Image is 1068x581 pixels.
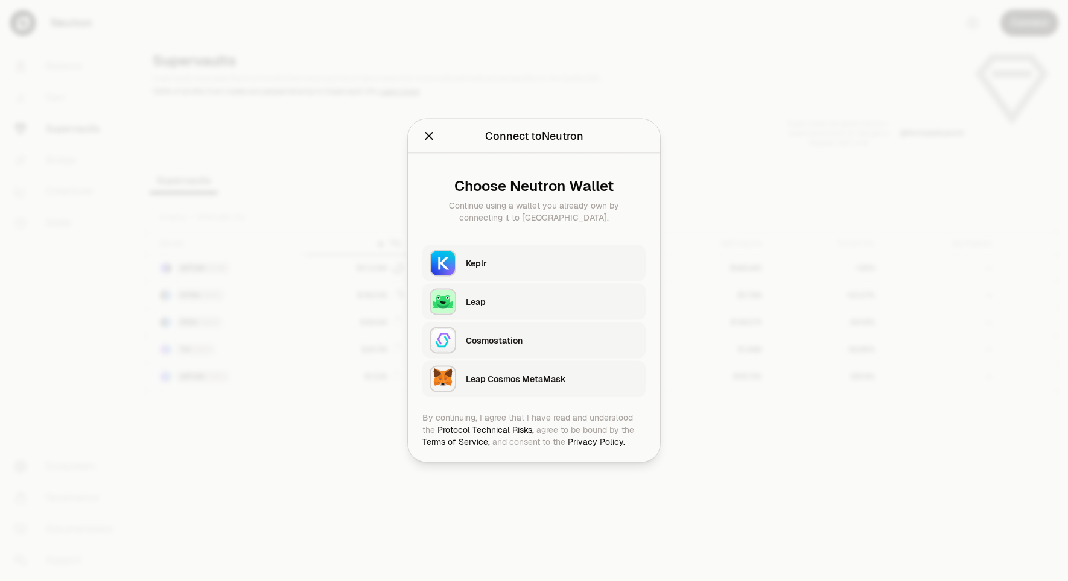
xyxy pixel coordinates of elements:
div: Cosmostation [466,334,638,347]
img: Cosmostation [430,327,456,354]
img: Leap [430,289,456,315]
div: Continue using a wallet you already own by connecting it to [GEOGRAPHIC_DATA]. [432,199,636,224]
img: Keplr [430,250,456,277]
div: Leap [466,296,638,308]
img: Leap Cosmos MetaMask [430,366,456,392]
a: Protocol Technical Risks, [437,424,534,435]
button: CosmostationCosmostation [422,322,646,359]
div: Keplr [466,257,638,269]
a: Terms of Service, [422,436,490,447]
button: KeplrKeplr [422,245,646,281]
div: Leap Cosmos MetaMask [466,373,638,385]
div: Choose Neutron Wallet [432,178,636,195]
button: Leap Cosmos MetaMaskLeap Cosmos MetaMask [422,361,646,397]
div: By continuing, I agree that I have read and understood the agree to be bound by the and consent t... [422,412,646,448]
button: Close [422,128,436,145]
button: LeapLeap [422,284,646,320]
a: Privacy Policy. [568,436,625,447]
div: Connect to Neutron [485,128,583,145]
